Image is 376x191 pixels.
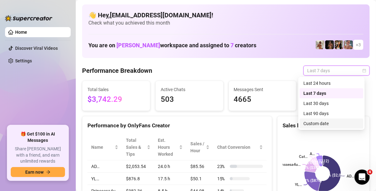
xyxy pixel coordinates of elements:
a: Settings [15,58,32,63]
span: Sales / Hour [190,140,205,154]
span: Earn now [25,170,44,175]
img: logo-BBDzfeDw.svg [5,15,52,21]
span: Check what you achieved this month [88,20,363,26]
td: $85.56 [187,160,213,173]
text: Cat… [299,154,307,159]
span: Name [91,144,113,151]
h4: Performance Breakdown [82,66,152,75]
th: Name [87,134,122,160]
button: Earn nowarrow-right [11,167,65,177]
div: Last 30 days [303,100,360,107]
img: AD [335,40,343,49]
div: Last 7 days [303,90,360,97]
div: Est. Hours Worked [158,137,178,158]
img: YL [344,40,353,49]
div: Performance by OnlyFans Creator [87,121,267,130]
td: AD… [87,160,122,173]
span: + 3 [356,41,361,48]
div: Custom date [300,119,363,129]
span: 4665 [234,94,291,106]
text: A… [310,152,315,156]
span: Total Sales & Tips [126,137,146,158]
div: Last 30 days [300,98,363,108]
span: arrow-right [46,170,51,174]
img: Green [316,40,325,49]
span: Messages Sent [234,86,291,93]
span: Total Sales [87,86,145,93]
span: 7 [230,42,234,49]
span: [PERSON_NAME] [116,42,160,49]
span: 15 % [217,175,227,182]
th: Chat Conversion [213,134,267,160]
th: Total Sales & Tips [122,134,154,160]
a: Discover Viral Videos [15,46,58,51]
span: 503 [161,94,218,106]
td: YL… [87,173,122,185]
span: 23 % [217,163,227,170]
td: $876.8 [122,173,154,185]
div: Custom date [303,120,360,127]
td: $50.1 [187,173,213,185]
text: AD… [347,174,354,178]
td: $2,053.54 [122,160,154,173]
div: Last 24 hours [303,80,360,87]
td: 24.0 h [154,160,187,173]
text: Prinssesa4u… [277,162,301,167]
span: 4 [367,170,373,175]
td: 17.5 h [154,173,187,185]
span: Share [PERSON_NAME] with a friend, and earn unlimited rewards [11,146,65,165]
span: Last 7 days [307,66,366,75]
div: Sales by OnlyFans Creator [283,121,364,130]
span: Active Chats [161,86,218,93]
iframe: Intercom live chat [355,170,370,185]
a: Home [15,30,27,35]
img: D [325,40,334,49]
span: 🎁 Get $100 in AI Messages [11,131,65,143]
span: Chat Conversion [217,144,258,151]
h4: 👋 Hey, [EMAIL_ADDRESS][DOMAIN_NAME] ! [88,11,363,20]
div: Last 7 days [300,88,363,98]
div: Last 24 hours [300,78,363,88]
span: $3,742.29 [87,94,145,106]
h1: You are on workspace and assigned to creators [88,42,256,49]
text: YL… [295,183,302,187]
th: Sales / Hour [187,134,213,160]
div: Last 90 days [300,108,363,119]
div: Last 90 days [303,110,360,117]
span: calendar [362,69,366,72]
